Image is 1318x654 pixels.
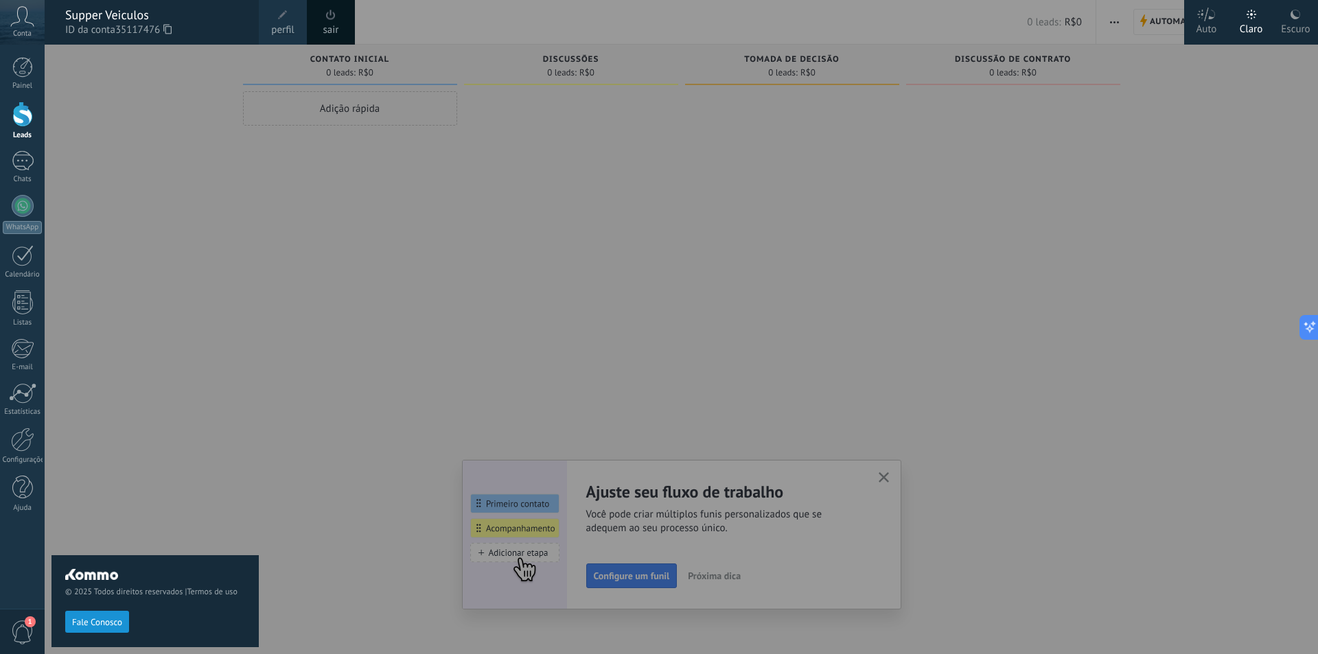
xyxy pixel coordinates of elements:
div: Listas [3,318,43,327]
div: E-mail [3,363,43,372]
div: WhatsApp [3,221,42,234]
div: Calendário [3,270,43,279]
div: Configurações [3,456,43,465]
span: perfil [271,23,294,38]
a: Termos de uso [187,587,237,597]
div: Chats [3,175,43,184]
span: Fale Conosco [72,618,122,627]
div: Claro [1240,9,1263,45]
div: Leads [3,131,43,140]
a: sair [323,23,339,38]
div: Painel [3,82,43,91]
div: Ajuda [3,504,43,513]
div: Estatísticas [3,408,43,417]
span: ID da conta [65,23,245,38]
div: Escuro [1281,9,1310,45]
span: © 2025 Todos direitos reservados | [65,587,245,597]
a: Fale Conosco [65,616,129,627]
button: Fale Conosco [65,611,129,633]
span: Conta [13,30,32,38]
span: 35117476 [115,23,172,38]
span: 1 [25,616,36,627]
div: Auto [1196,9,1217,45]
div: Supper Veiculos [65,8,245,23]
